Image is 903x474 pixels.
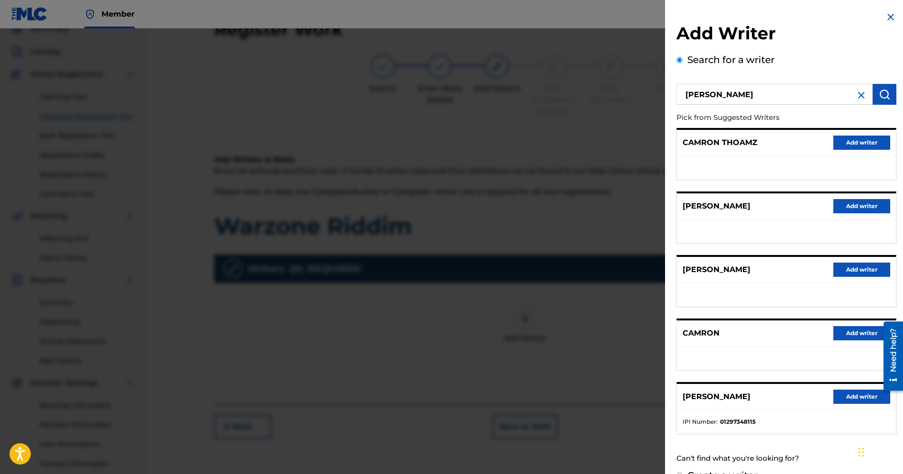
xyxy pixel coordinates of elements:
p: [PERSON_NAME] [683,201,750,212]
img: close [856,90,867,101]
span: IPI Number : [683,418,718,426]
button: Add writer [833,390,890,404]
button: Add writer [833,199,890,213]
h2: Add Writer [676,23,896,47]
p: CAMRON [683,328,720,339]
img: Top Rightsholder [84,9,96,20]
iframe: Chat Widget [856,428,903,474]
p: Pick from Suggested Writers [676,108,842,128]
p: CAMRON THOAMZ [683,137,757,148]
div: Can't find what you're looking for? [676,448,896,469]
input: Search writer's name or IPI Number [676,84,873,105]
p: [PERSON_NAME] [683,391,750,402]
label: Search for a writer [687,54,775,65]
button: Add writer [833,326,890,340]
img: MLC Logo [11,7,48,21]
p: [PERSON_NAME] [683,264,750,275]
img: Search Works [879,89,890,100]
strong: 01297348115 [720,418,756,426]
span: Member [101,9,135,19]
iframe: Resource Center [876,318,903,394]
button: Add writer [833,263,890,277]
div: Drag [858,438,864,466]
button: Add writer [833,136,890,150]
